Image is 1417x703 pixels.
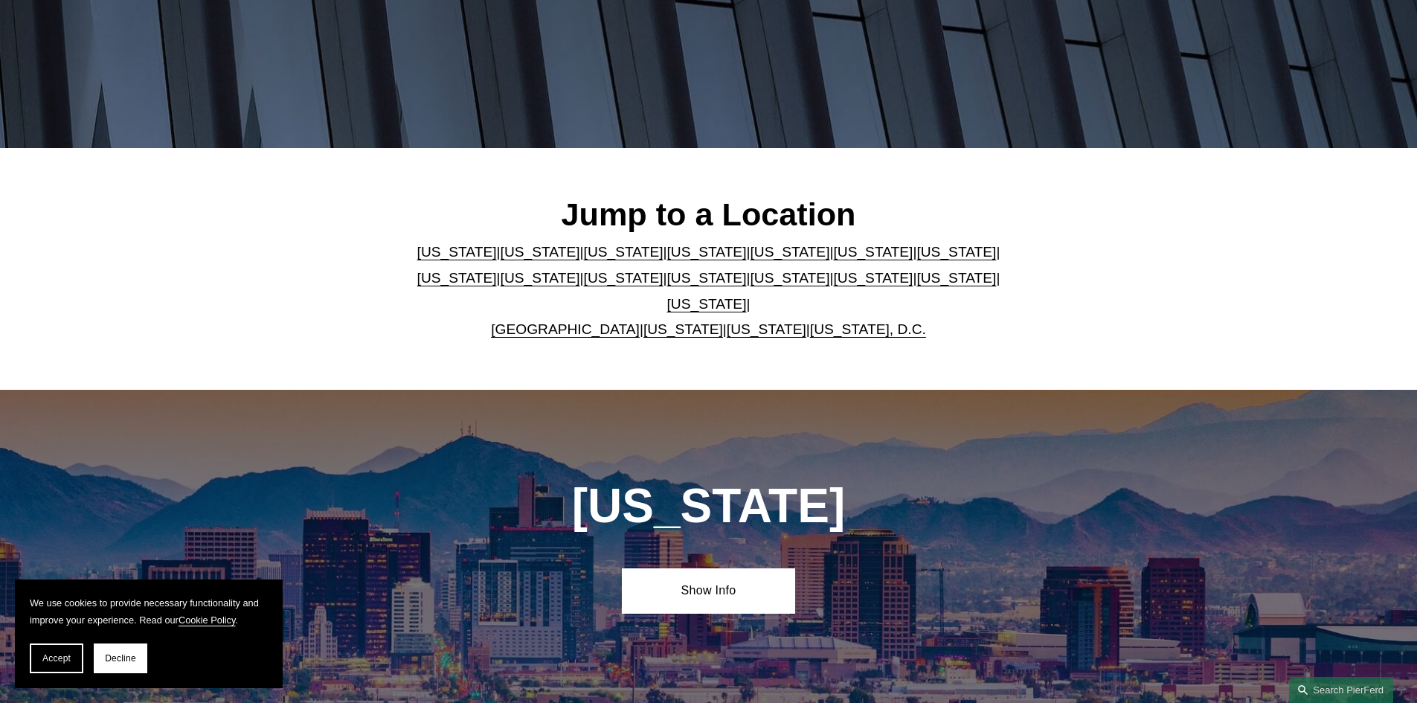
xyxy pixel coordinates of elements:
[405,195,1012,234] h2: Jump to a Location
[105,653,136,664] span: Decline
[492,479,925,533] h1: [US_STATE]
[810,321,926,337] a: [US_STATE], D.C.
[667,296,747,312] a: [US_STATE]
[30,594,268,629] p: We use cookies to provide necessary functionality and improve your experience. Read our .
[30,643,83,673] button: Accept
[42,653,71,664] span: Accept
[1289,677,1393,703] a: Search this site
[916,244,996,260] a: [US_STATE]
[584,244,663,260] a: [US_STATE]
[916,270,996,286] a: [US_STATE]
[833,244,913,260] a: [US_STATE]
[491,321,640,337] a: [GEOGRAPHIC_DATA]
[750,270,829,286] a: [US_STATE]
[501,244,580,260] a: [US_STATE]
[667,244,747,260] a: [US_STATE]
[501,270,580,286] a: [US_STATE]
[750,244,829,260] a: [US_STATE]
[622,568,795,613] a: Show Info
[405,240,1012,342] p: | | | | | | | | | | | | | | | | | |
[179,614,236,626] a: Cookie Policy
[417,270,497,286] a: [US_STATE]
[833,270,913,286] a: [US_STATE]
[15,580,283,688] section: Cookie banner
[94,643,147,673] button: Decline
[667,270,747,286] a: [US_STATE]
[727,321,806,337] a: [US_STATE]
[584,270,663,286] a: [US_STATE]
[643,321,723,337] a: [US_STATE]
[417,244,497,260] a: [US_STATE]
